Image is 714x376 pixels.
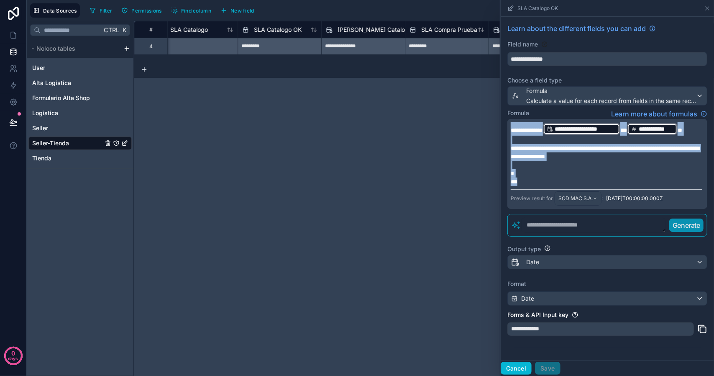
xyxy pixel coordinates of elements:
span: Ctrl [103,25,120,35]
span: Filter [100,8,113,14]
label: Formula [507,109,529,117]
div: 4 [149,43,153,50]
label: Format [507,280,707,288]
span: Calculate a value for each record from fields in the same record [526,97,696,105]
span: Learn about the different fields you can add [507,23,646,33]
button: Data Sources [30,3,80,18]
button: Cancel [501,362,532,375]
span: [PERSON_NAME] Catalogo Logistica [338,26,438,34]
span: SODIMAC S.A. [558,195,593,202]
button: Generate [669,219,704,232]
span: Date [521,294,534,303]
span: New field [230,8,254,14]
label: Forms & API Input key [507,311,568,319]
span: SLA Compra Prueba [421,26,477,34]
button: New field [218,4,257,17]
span: Data Sources [43,8,77,14]
label: Field name [507,40,538,49]
span: Find column [181,8,211,14]
button: SODIMAC S.A. [555,191,601,206]
p: 0 [11,349,15,358]
button: Date [507,291,707,306]
p: days [8,353,18,364]
span: Learn more about formulas [611,109,697,119]
span: Delete field [526,360,646,368]
a: Learn more about formulas [611,109,707,119]
button: Date [507,255,707,269]
button: FormulaCalculate a value for each record from fields in the same record [507,86,707,106]
div: # [141,26,161,33]
button: Delete field [507,355,707,373]
div: Preview result for : [511,191,603,206]
span: Date [526,258,539,266]
button: Filter [87,4,115,17]
a: Permissions [118,4,168,17]
span: Permissions [131,8,161,14]
span: SLA Catalogo [170,26,208,34]
button: Permissions [118,4,164,17]
button: Find column [168,4,214,17]
span: SLA Catalogo OK [254,26,302,34]
p: Generate [673,220,700,230]
span: K [121,27,127,33]
label: Output type [507,245,541,253]
label: Choose a field type [507,76,707,85]
span: [DATE]T00:00:00.000Z [606,195,663,202]
a: Learn about the different fields you can add [507,23,656,33]
span: Formula [526,87,696,95]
